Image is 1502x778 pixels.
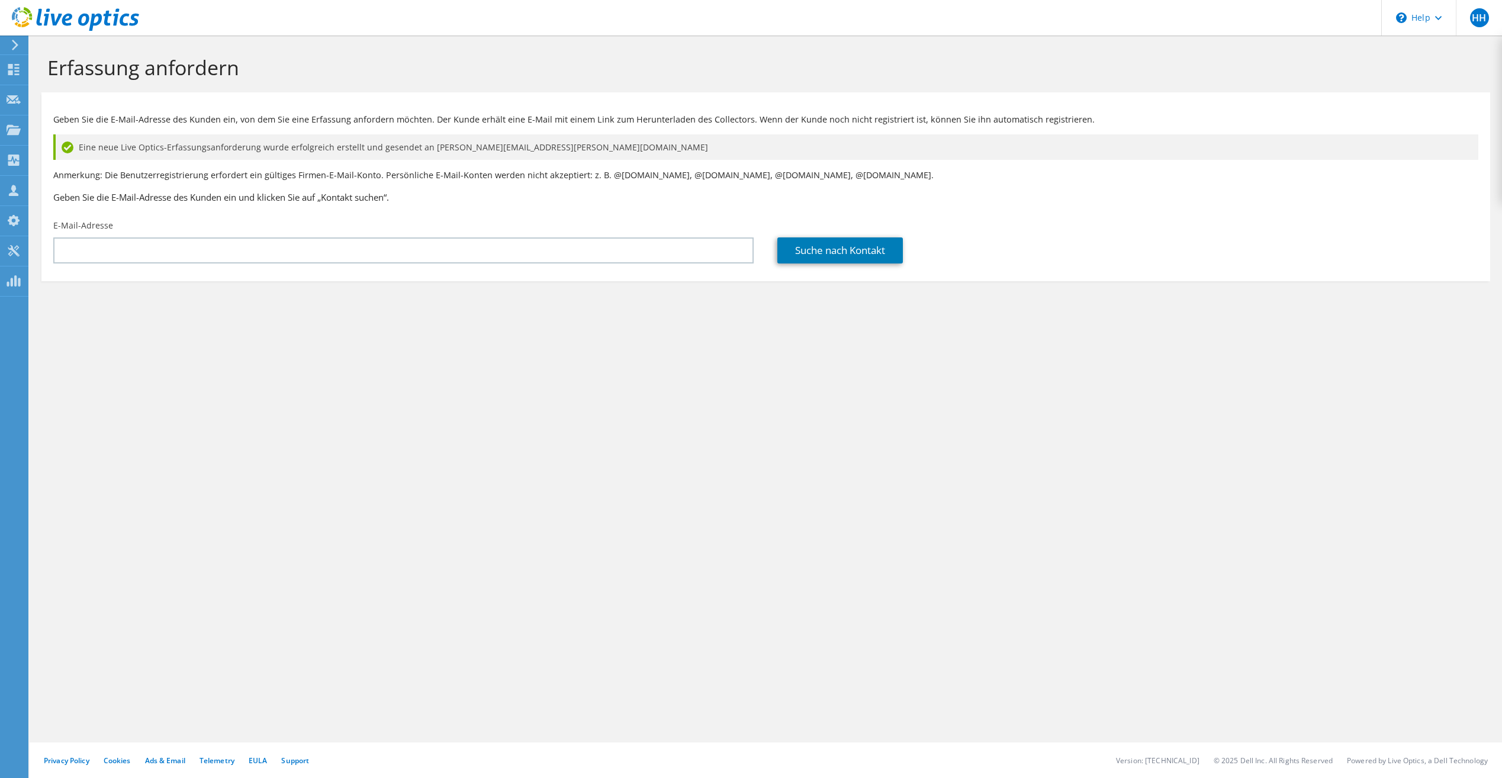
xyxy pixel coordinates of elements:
[1347,756,1488,766] li: Powered by Live Optics, a Dell Technology
[47,55,1478,80] h1: Erfassung anfordern
[1396,12,1407,23] svg: \n
[1470,8,1489,27] span: HH
[1214,756,1333,766] li: © 2025 Dell Inc. All Rights Reserved
[104,756,131,766] a: Cookies
[44,756,89,766] a: Privacy Policy
[777,237,903,263] a: Suche nach Kontakt
[1116,756,1199,766] li: Version: [TECHNICAL_ID]
[53,191,1478,204] h3: Geben Sie die E-Mail-Adresse des Kunden ein und klicken Sie auf „Kontakt suchen“.
[79,141,708,154] span: Eine neue Live Optics-Erfassungsanforderung wurde erfolgreich erstellt und gesendet an [PERSON_NA...
[249,756,267,766] a: EULA
[53,169,1478,182] p: Anmerkung: Die Benutzerregistrierung erfordert ein gültiges Firmen-E-Mail-Konto. Persönliche E-Ma...
[281,756,309,766] a: Support
[200,756,234,766] a: Telemetry
[53,113,1478,126] p: Geben Sie die E-Mail-Adresse des Kunden ein, von dem Sie eine Erfassung anfordern möchten. Der Ku...
[53,220,113,232] label: E-Mail-Adresse
[145,756,185,766] a: Ads & Email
